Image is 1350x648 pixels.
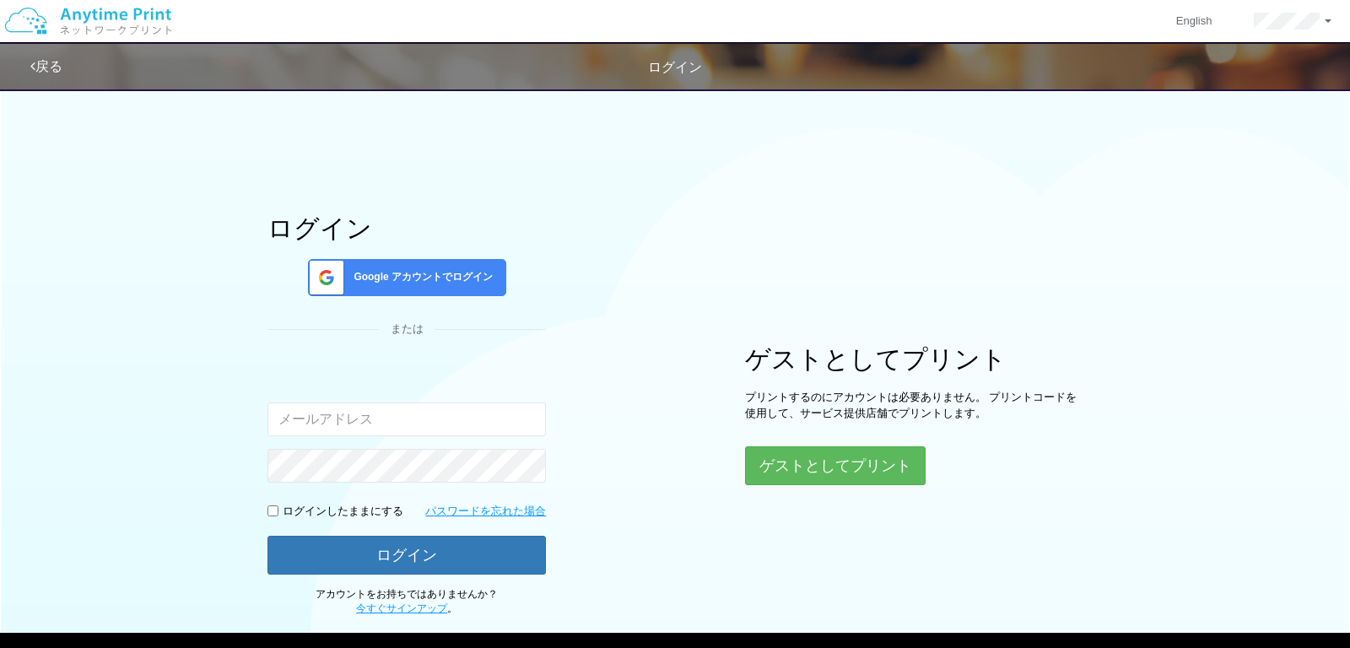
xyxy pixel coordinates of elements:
[267,214,546,242] h1: ログイン
[745,390,1083,421] p: プリントするのにアカウントは必要ありません。 プリントコードを使用して、サービス提供店舗でプリントします。
[30,59,62,73] a: 戻る
[267,402,546,436] input: メールアドレス
[356,602,457,614] span: 。
[648,60,702,74] span: ログイン
[347,270,493,284] span: Google アカウントでログイン
[745,446,926,485] button: ゲストとしてプリント
[267,321,546,337] div: または
[267,536,546,575] button: ログイン
[745,345,1083,373] h1: ゲストとしてプリント
[425,504,546,520] a: パスワードを忘れた場合
[267,587,546,616] p: アカウントをお持ちではありませんか？
[283,504,403,520] p: ログインしたままにする
[356,602,447,614] a: 今すぐサインアップ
